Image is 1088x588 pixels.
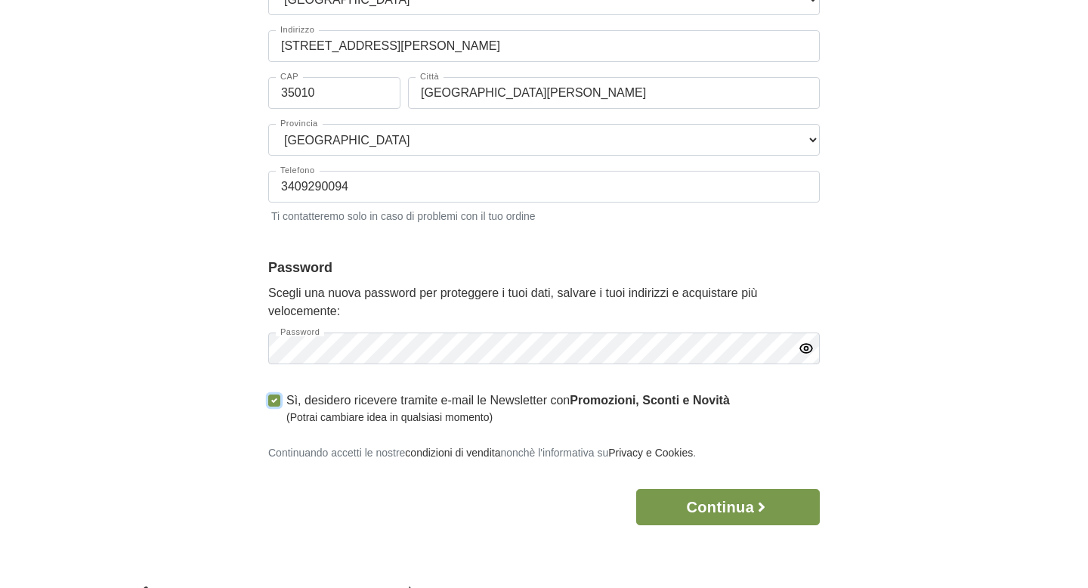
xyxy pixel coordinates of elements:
label: Telefono [276,166,320,175]
legend: Password [268,258,820,278]
button: Continua [636,489,820,525]
input: Telefono [268,171,820,203]
small: (Potrai cambiare idea in qualsiasi momento) [286,410,730,426]
small: Continuando accetti le nostre nonchè l'informativa su . [268,447,696,459]
strong: Promozioni, Sconti e Novità [570,394,730,407]
label: Sì, desidero ricevere tramite e-mail le Newsletter con [286,391,730,426]
p: Scegli una nuova password per proteggere i tuoi dati, salvare i tuoi indirizzi e acquistare più v... [268,284,820,320]
label: Città [416,73,444,81]
label: CAP [276,73,303,81]
small: Ti contatteremo solo in caso di problemi con il tuo ordine [268,206,820,224]
a: condizioni di vendita [405,447,500,459]
a: Privacy e Cookies [608,447,693,459]
input: CAP [268,77,400,109]
input: Indirizzo [268,30,820,62]
input: Città [408,77,820,109]
label: Password [276,328,324,336]
label: Provincia [276,119,323,128]
label: Indirizzo [276,26,319,34]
